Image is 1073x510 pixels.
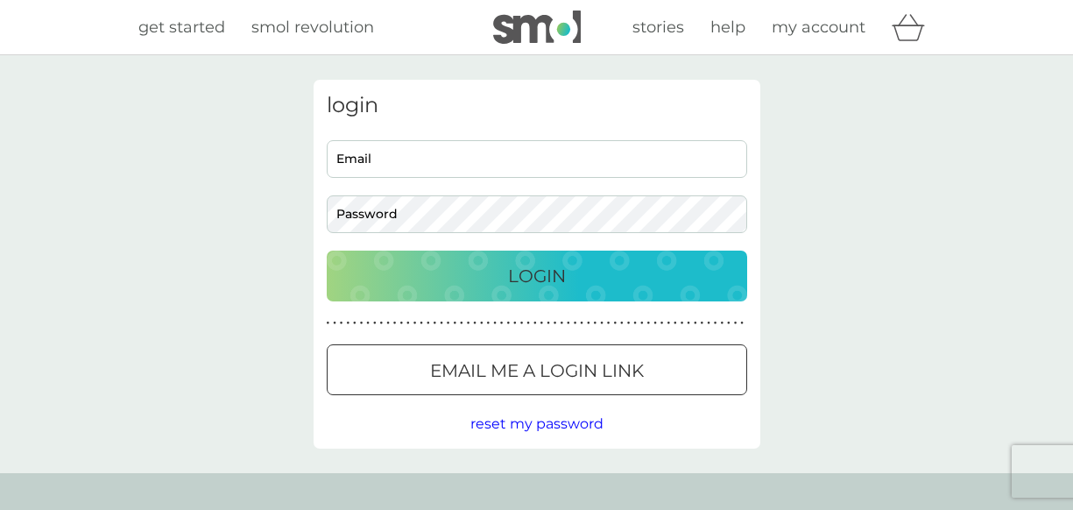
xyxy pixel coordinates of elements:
[327,344,747,395] button: Email me a login link
[710,15,745,40] a: help
[138,15,225,40] a: get started
[508,262,566,290] p: Login
[506,319,510,328] p: ●
[653,319,657,328] p: ●
[607,319,611,328] p: ●
[547,319,550,328] p: ●
[620,319,624,328] p: ●
[447,319,450,328] p: ●
[632,18,684,37] span: stories
[694,319,697,328] p: ●
[727,319,731,328] p: ●
[470,415,604,432] span: reset my password
[346,319,349,328] p: ●
[487,319,491,328] p: ●
[560,319,563,328] p: ●
[327,319,330,328] p: ●
[251,15,374,40] a: smol revolution
[386,319,390,328] p: ●
[533,319,537,328] p: ●
[687,319,690,328] p: ●
[892,10,935,45] div: basket
[633,319,637,328] p: ●
[627,319,631,328] p: ●
[640,319,644,328] p: ●
[701,319,704,328] p: ●
[430,357,644,385] p: Email me a login link
[453,319,456,328] p: ●
[251,18,374,37] span: smol revolution
[366,319,370,328] p: ●
[333,319,336,328] p: ●
[327,93,747,118] h3: login
[434,319,437,328] p: ●
[340,319,343,328] p: ●
[420,319,423,328] p: ●
[460,319,463,328] p: ●
[493,11,581,44] img: smol
[360,319,364,328] p: ●
[353,319,356,328] p: ●
[594,319,597,328] p: ●
[373,319,377,328] p: ●
[526,319,530,328] p: ●
[632,15,684,40] a: stories
[734,319,738,328] p: ●
[554,319,557,328] p: ●
[480,319,484,328] p: ●
[772,15,865,40] a: my account
[613,319,617,328] p: ●
[667,319,670,328] p: ●
[399,319,403,328] p: ●
[567,319,570,328] p: ●
[714,319,717,328] p: ●
[413,319,417,328] p: ●
[138,18,225,37] span: get started
[710,18,745,37] span: help
[740,319,744,328] p: ●
[574,319,577,328] p: ●
[406,319,410,328] p: ●
[467,319,470,328] p: ●
[473,319,476,328] p: ●
[470,413,604,436] button: reset my password
[427,319,430,328] p: ●
[540,319,544,328] p: ●
[600,319,604,328] p: ●
[500,319,504,328] p: ●
[772,18,865,37] span: my account
[647,319,651,328] p: ●
[520,319,524,328] p: ●
[440,319,443,328] p: ●
[720,319,724,328] p: ●
[393,319,397,328] p: ●
[660,319,664,328] p: ●
[580,319,583,328] p: ●
[707,319,710,328] p: ●
[513,319,517,328] p: ●
[380,319,384,328] p: ●
[493,319,497,328] p: ●
[327,251,747,301] button: Login
[587,319,590,328] p: ●
[674,319,677,328] p: ●
[681,319,684,328] p: ●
